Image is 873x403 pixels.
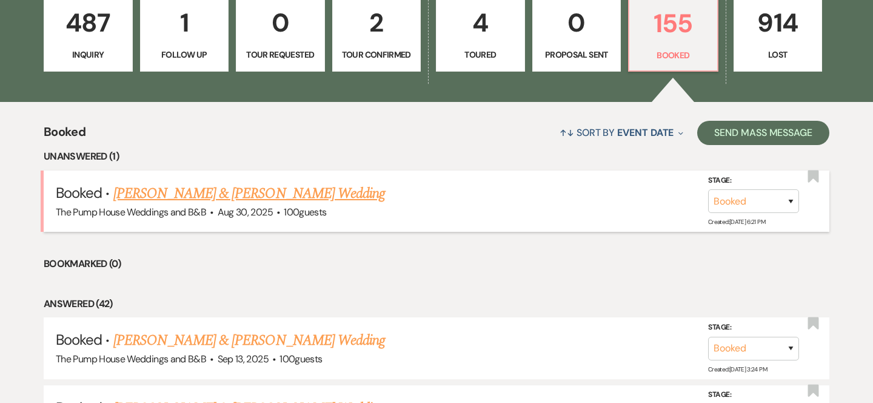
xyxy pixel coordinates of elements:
[218,206,273,218] span: Aug 30, 2025
[148,48,221,61] p: Follow Up
[540,2,614,43] p: 0
[637,49,710,62] p: Booked
[708,218,765,226] span: Created: [DATE] 6:21 PM
[44,296,829,312] li: Answered (42)
[340,48,413,61] p: Tour Confirmed
[444,48,517,61] p: Toured
[340,2,413,43] p: 2
[113,183,385,205] a: [PERSON_NAME] & [PERSON_NAME] Wedding
[444,2,517,43] p: 4
[44,256,829,272] li: Bookmarked (0)
[56,183,102,202] span: Booked
[56,353,206,365] span: The Pump House Weddings and B&B
[244,2,317,43] p: 0
[708,174,799,188] label: Stage:
[617,126,674,139] span: Event Date
[148,2,221,43] p: 1
[637,3,710,44] p: 155
[44,149,829,164] li: Unanswered (1)
[560,126,574,139] span: ↑↓
[540,48,614,61] p: Proposal Sent
[52,2,125,43] p: 487
[708,365,767,373] span: Created: [DATE] 3:24 PM
[741,48,815,61] p: Lost
[52,48,125,61] p: Inquiry
[56,330,102,349] span: Booked
[113,330,385,351] a: [PERSON_NAME] & [PERSON_NAME] Wedding
[708,321,799,334] label: Stage:
[44,123,85,149] span: Booked
[708,388,799,402] label: Stage:
[741,2,815,43] p: 914
[555,117,688,149] button: Sort By Event Date
[244,48,317,61] p: Tour Requested
[56,206,206,218] span: The Pump House Weddings and B&B
[279,353,322,365] span: 100 guests
[218,353,269,365] span: Sep 13, 2025
[284,206,326,218] span: 100 guests
[697,121,829,145] button: Send Mass Message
